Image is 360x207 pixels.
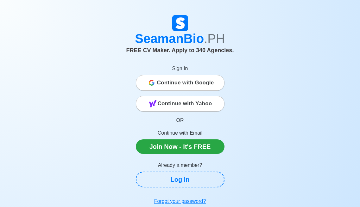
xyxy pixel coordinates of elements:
[136,96,224,112] button: Continue with Yahoo
[136,117,224,124] p: OR
[126,47,234,53] span: FREE CV Maker. Apply to 340 Agencies.
[136,129,224,137] p: Continue with Email
[158,97,212,110] span: Continue with Yahoo
[136,75,224,91] button: Continue with Google
[136,65,224,72] p: Sign In
[157,76,214,89] span: Continue with Google
[136,172,224,187] a: Log In
[172,15,188,31] img: Logo
[204,32,225,46] span: .PH
[33,31,327,46] h1: SeamanBio
[136,139,224,154] a: Join Now - It's FREE
[136,161,224,169] p: Already a member?
[154,198,206,204] u: Forgot your password?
